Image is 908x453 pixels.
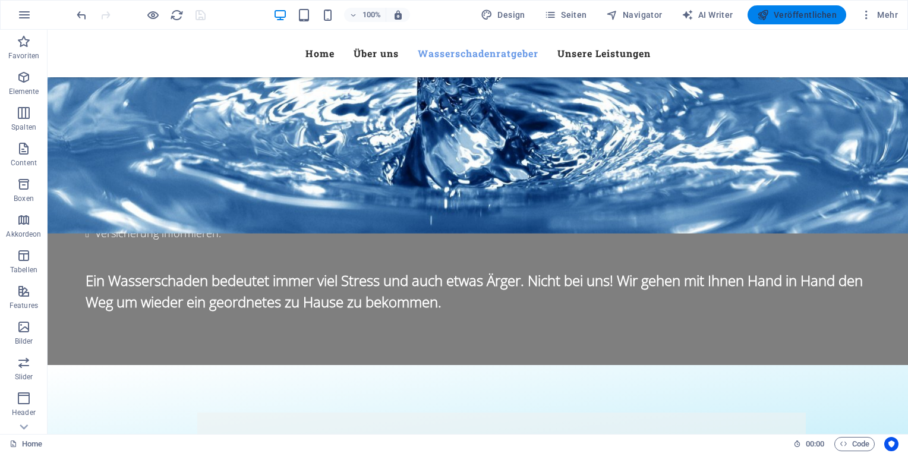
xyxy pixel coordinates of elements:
p: Boxen [14,194,34,203]
p: Slider [15,372,33,382]
button: 100% [344,8,386,22]
button: Code [834,437,875,451]
p: Spalten [11,122,36,132]
span: 00 00 [806,437,824,451]
i: Bei Größenänderung Zoomstufe automatisch an das gewählte Gerät anpassen. [393,10,403,20]
span: : [814,439,816,448]
h6: 100% [362,8,381,22]
p: Content [11,158,37,168]
button: Design [476,5,530,24]
p: Favoriten [8,51,39,61]
button: reload [169,8,184,22]
div: Design (Strg+Alt+Y) [476,5,530,24]
p: Akkordeon [6,229,41,239]
i: Rückgängig: Elemente löschen (Strg+Z) [75,8,89,22]
p: Features [10,301,38,310]
p: Header [12,408,36,417]
h6: Session-Zeit [793,437,825,451]
button: Veröffentlichen [748,5,846,24]
p: Bilder [15,336,33,346]
button: AI Writer [677,5,738,24]
p: Elemente [9,87,39,96]
span: Code [840,437,869,451]
a: Klick, um Auswahl aufzuheben. Doppelklick öffnet Seitenverwaltung [10,437,42,451]
button: undo [74,8,89,22]
span: Seiten [544,9,587,21]
span: Design [481,9,525,21]
button: Navigator [601,5,667,24]
span: Navigator [606,9,663,21]
span: AI Writer [682,9,733,21]
span: Mehr [860,9,898,21]
button: Mehr [856,5,903,24]
p: Tabellen [10,265,37,275]
button: Usercentrics [884,437,898,451]
button: Seiten [540,5,592,24]
i: Seite neu laden [170,8,184,22]
span: Veröffentlichen [757,9,837,21]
